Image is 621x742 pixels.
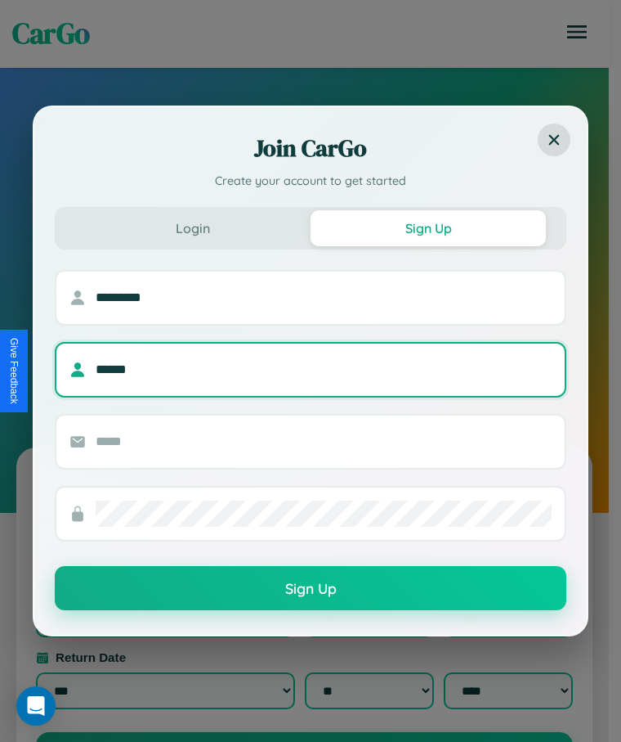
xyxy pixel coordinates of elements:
[55,173,566,191] p: Create your account to get started
[55,566,566,610] button: Sign Up
[55,132,566,164] h2: Join CarGo
[75,210,310,246] button: Login
[16,686,56,726] div: Open Intercom Messenger
[8,338,20,404] div: Give Feedback
[310,210,546,246] button: Sign Up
